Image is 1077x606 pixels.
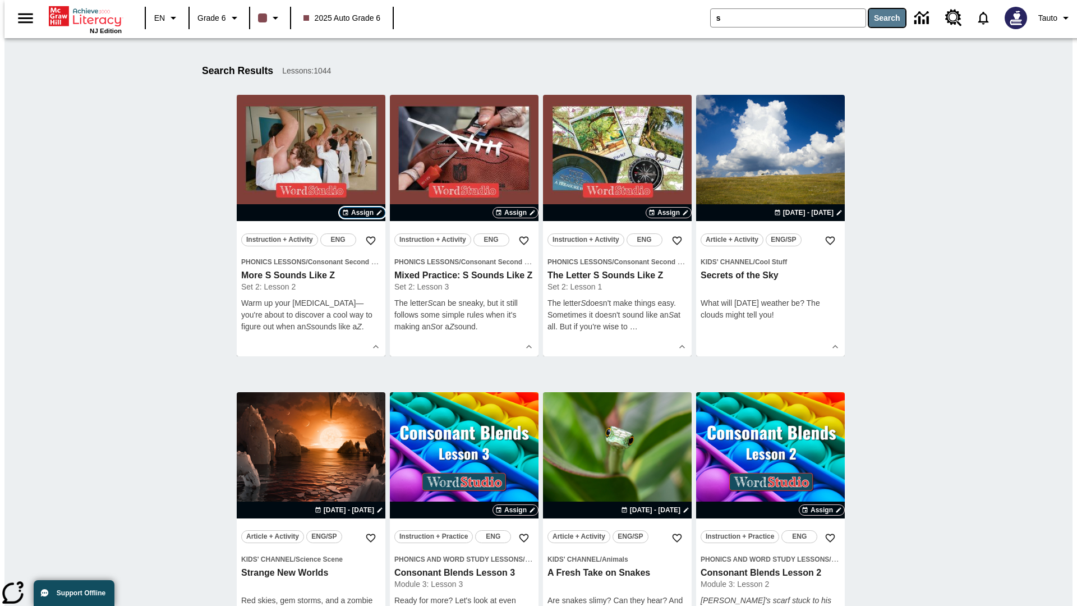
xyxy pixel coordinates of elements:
[394,555,523,563] span: Phonics and Word Study Lessons
[241,567,381,579] h3: Strange New Worlds
[294,555,296,563] span: /
[306,530,342,543] button: ENG/SP
[820,231,840,251] button: Add to Favorites
[753,258,755,266] span: /
[701,297,840,321] p: What will [DATE] weather be? The clouds might tell you!
[701,258,753,266] span: Kids' Channel
[547,555,600,563] span: Kids' Channel
[521,338,537,355] button: Show Details
[241,555,294,563] span: Kids' Channel
[667,231,687,251] button: Add to Favorites
[766,233,802,246] button: ENG/SP
[394,553,534,565] span: Topic: Phonics and Word Study Lessons/Consonant Blends
[241,297,381,333] p: Warm up your [MEDICAL_DATA]—you're about to discover a cool way to figure out when an sounds like...
[553,234,619,246] span: Instruction + Activity
[827,338,844,355] button: Show Details
[241,530,304,543] button: Article + Activity
[493,504,538,516] button: Assign Choose Dates
[57,589,105,597] span: Support Offline
[701,567,840,579] h3: Consonant Blends Lesson 2
[783,208,834,218] span: [DATE] - [DATE]
[49,5,122,27] a: Home
[581,299,586,307] em: S
[820,528,840,548] button: Add to Favorites
[869,9,905,27] button: Search
[394,567,534,579] h3: Consonant Blends Lesson 3
[543,95,692,356] div: lesson details
[547,233,624,246] button: Instruction + Activity
[627,233,662,246] button: ENG
[646,207,692,218] button: Assign Choose Dates
[619,505,692,515] button: Aug 26 - Aug 26 Choose Dates
[49,4,122,34] div: Home
[799,504,845,516] button: Assign Choose Dates
[394,258,459,266] span: Phonics Lessons
[547,553,687,565] span: Topic: Kids' Channel/Animals
[311,531,337,543] span: ENG/SP
[831,555,891,563] span: Consonant Blends
[637,234,652,246] span: ENG
[90,27,122,34] span: NJ Edition
[394,270,534,282] h3: Mixed Practice: S Sounds Like Z
[908,3,938,34] a: Data Center
[9,2,42,35] button: Open side menu
[357,322,362,331] em: Z
[701,233,763,246] button: Article + Activity
[324,505,374,515] span: [DATE] - [DATE]
[514,528,534,548] button: Add to Favorites
[331,234,346,246] span: ENG
[711,9,866,27] input: search field
[1034,8,1077,28] button: Profile/Settings
[202,65,273,77] h1: Search Results
[246,234,313,246] span: Instruction + Activity
[523,554,532,563] span: /
[547,270,687,282] h3: The Letter S Sounds Like Z
[781,530,817,543] button: ENG
[394,256,534,268] span: Topic: Phonics Lessons/Consonant Second Sounds
[459,258,461,266] span: /
[367,338,384,355] button: Show Details
[320,233,356,246] button: ENG
[282,65,331,77] span: Lessons : 1044
[306,322,311,331] em: S
[998,3,1034,33] button: Select a new avatar
[394,297,534,333] p: The letter can be sneaky, but it still follows some simple rules when it's making an or a sound.
[706,531,774,543] span: Instruction + Practice
[246,531,299,543] span: Article + Activity
[701,256,840,268] span: Topic: Kids' Channel/Cool Stuff
[486,531,500,543] span: ENG
[154,12,165,24] span: EN
[473,233,509,246] button: ENG
[241,258,306,266] span: Phonics Lessons
[547,297,687,333] p: The letter doesn't make things easy. Sometimes it doesn't sound like an at all. But if you're wis...
[431,322,436,331] em: S
[701,555,829,563] span: Phonics and Word Study Lessons
[667,528,687,548] button: Add to Favorites
[504,208,527,218] span: Assign
[193,8,246,28] button: Grade: Grade 6, Select a grade
[254,8,287,28] button: Class color is dark brown. Change class color
[514,231,534,251] button: Add to Favorites
[969,3,998,33] a: Notifications
[449,322,454,331] em: Z
[600,555,602,563] span: /
[618,531,643,543] span: ENG/SP
[390,95,538,356] div: lesson details
[755,258,787,266] span: Cool Stuff
[399,531,468,543] span: Instruction + Practice
[427,299,432,307] em: S
[614,258,702,266] span: Consonant Second Sounds
[296,555,343,563] span: Science Scene
[674,338,691,355] button: Show Details
[669,310,674,319] em: S
[701,270,840,282] h3: Secrets of the Sky
[399,234,466,246] span: Instruction + Activity
[602,555,628,563] span: Animals
[772,208,845,218] button: Aug 22 - Aug 22 Choose Dates
[306,258,307,266] span: /
[475,530,511,543] button: ENG
[701,530,779,543] button: Instruction + Practice
[706,234,758,246] span: Article + Activity
[241,233,318,246] button: Instruction + Activity
[1005,7,1027,29] img: Avatar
